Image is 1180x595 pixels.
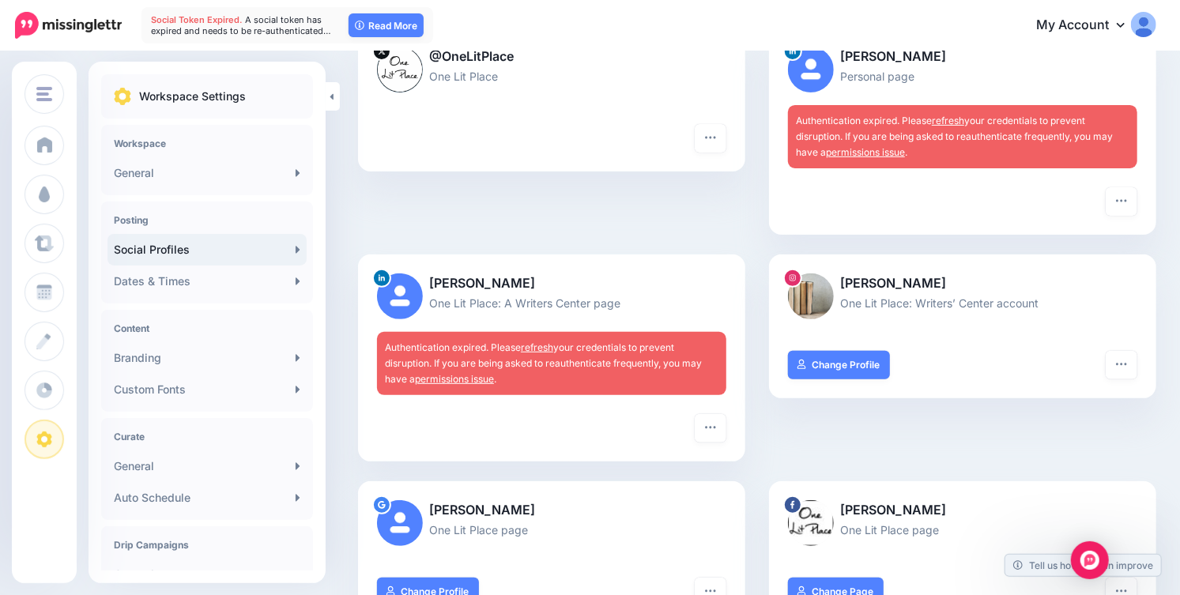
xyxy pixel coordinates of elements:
a: Custom Fonts [107,374,307,405]
span: Authentication expired. Please your credentials to prevent disruption. If you are being asked to ... [796,115,1113,158]
img: Missinglettr [15,12,122,39]
a: refresh [932,115,964,126]
a: General [107,559,307,590]
h4: Workspace [114,137,300,149]
a: General [107,157,307,189]
span: A social token has expired and needs to be re-authenticated… [151,14,331,36]
img: 13043414_449461611913243_5098636831964495478_n-bsa31789.jpg [788,500,834,546]
p: Personal page [788,67,1137,85]
p: [PERSON_NAME] [788,47,1137,67]
h4: Posting [114,214,300,226]
h4: Content [114,322,300,334]
p: Workspace Settings [139,87,246,106]
a: My Account [1020,6,1156,45]
a: permissions issue [415,373,494,385]
img: user_default_image.png [788,47,834,92]
a: Read More [349,13,424,37]
p: [PERSON_NAME] [788,500,1137,521]
div: Open Intercom Messenger [1071,541,1109,579]
a: refresh [521,341,553,353]
a: General [107,450,307,482]
p: [PERSON_NAME] [788,273,1137,294]
a: Social Profiles [107,234,307,265]
p: One Lit Place: A Writers Center page [377,294,726,312]
img: menu.png [36,87,52,101]
p: One Lit Place: Writers’ Center account [788,294,1137,312]
a: Dates & Times [107,265,307,297]
h4: Drip Campaigns [114,539,300,551]
a: Tell us how we can improve [1005,555,1161,576]
p: One Lit Place [377,67,726,85]
h4: Curate [114,431,300,442]
a: permissions issue [826,146,905,158]
span: Authentication expired. Please your credentials to prevent disruption. If you are being asked to ... [385,341,702,385]
img: settings.png [114,88,131,105]
a: Auto Schedule [107,482,307,514]
img: mjLeI_jM-21866.jpg [377,47,423,92]
p: One Lit Place page [377,521,726,539]
span: Social Token Expired. [151,14,243,25]
a: Branding [107,342,307,374]
img: user_default_image.png [377,500,423,546]
p: One Lit Place page [788,521,1137,539]
a: Change Profile [788,351,890,379]
p: @OneLitPlace [377,47,726,67]
img: 49724003_233771410843130_8501858999036018688_n-bsa100218.jpg [788,273,834,319]
p: [PERSON_NAME] [377,500,726,521]
img: user_default_image.png [377,273,423,319]
p: [PERSON_NAME] [377,273,726,294]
